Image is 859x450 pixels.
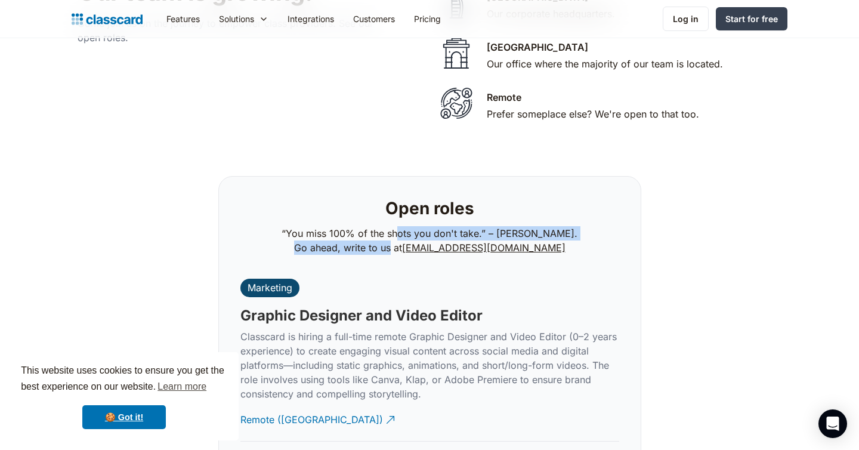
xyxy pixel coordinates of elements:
[282,226,577,255] p: “You miss 100% of the shots you don't take.” – [PERSON_NAME]. Go ahead, write to us at
[240,329,619,401] p: Classcard is hiring a full-time remote Graphic Designer and Video Editor (0–2 years experience) t...
[248,282,292,294] div: Marketing
[487,90,521,104] div: Remote
[663,7,709,31] a: Log in
[487,107,699,121] div: Prefer someplace else? We're open to that too.
[673,13,699,25] div: Log in
[72,11,143,27] a: home
[156,378,208,396] a: learn more about cookies
[725,13,778,25] div: Start for free
[240,307,483,325] h3: Graphic Designer and Video Editor
[240,403,383,427] div: Remote ([GEOGRAPHIC_DATA])
[10,352,239,440] div: cookieconsent
[219,13,254,25] div: Solutions
[385,198,474,219] h2: Open roles
[402,242,566,254] a: [EMAIL_ADDRESS][DOMAIN_NAME]
[209,5,278,32] div: Solutions
[716,7,787,30] a: Start for free
[21,363,227,396] span: This website uses cookies to ensure you get the best experience on our website.
[278,5,344,32] a: Integrations
[240,403,397,436] a: Remote ([GEOGRAPHIC_DATA])
[487,40,588,54] div: [GEOGRAPHIC_DATA]
[82,405,166,429] a: dismiss cookie message
[404,5,450,32] a: Pricing
[157,5,209,32] a: Features
[818,409,847,438] div: Open Intercom Messenger
[487,57,723,71] div: Our office where the majority of our team is located.
[344,5,404,32] a: Customers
